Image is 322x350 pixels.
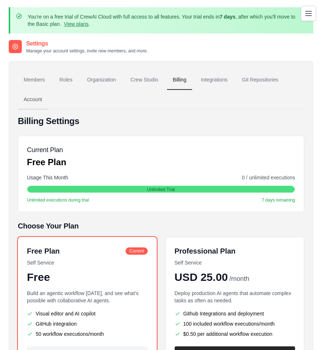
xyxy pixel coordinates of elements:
[27,290,148,304] p: Build an agentic workflow [DATE], and see what's possible with collaborative AI agents.
[175,330,295,338] li: $0.50 per additional workflow execution
[242,174,295,181] span: 0 / unlimited executions
[175,290,295,304] p: Deploy production AI agents that automate complex tasks as often as needed.
[126,247,147,255] span: Current
[27,156,66,168] p: Free Plan
[195,70,233,90] a: Integrations
[53,70,78,90] a: Roles
[147,187,175,192] span: Unlimited Trial
[27,197,89,203] span: Unlimited executions during trial
[64,21,88,27] a: View plans
[27,259,148,266] p: Self Service
[26,48,148,54] p: Manage your account settings, invite new members, and more.
[27,145,66,155] h5: Current Plan
[175,320,295,327] li: 100 included workflow executions/month
[26,39,148,48] h2: Settings
[27,271,148,284] div: Free
[301,6,316,21] button: Toggle navigation
[219,14,235,20] strong: 7 days
[27,246,60,256] h6: Free Plan
[27,310,148,317] li: Visual editor and AI copilot
[262,197,295,203] span: 7 days remaining
[236,70,284,90] a: Git Repositories
[27,174,68,181] span: Usage This Month
[175,310,295,317] li: Github Integrations and deployment
[18,115,304,127] h4: Billing Settings
[125,70,164,90] a: Crew Studio
[229,274,249,284] span: /month
[175,246,236,256] h6: Professional Plan
[18,90,48,110] a: Account
[18,221,304,231] h5: Choose Your Plan
[27,320,148,327] li: GitHub integration
[27,330,148,338] li: 50 workflow executions/month
[175,271,228,284] span: USD 25.00
[18,70,51,90] a: Members
[28,13,296,28] p: You're on a free trial of CrewAI Cloud with full access to all features. Your trial ends in , aft...
[167,70,192,90] a: Billing
[175,259,295,266] p: Self Service
[81,70,122,90] a: Organization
